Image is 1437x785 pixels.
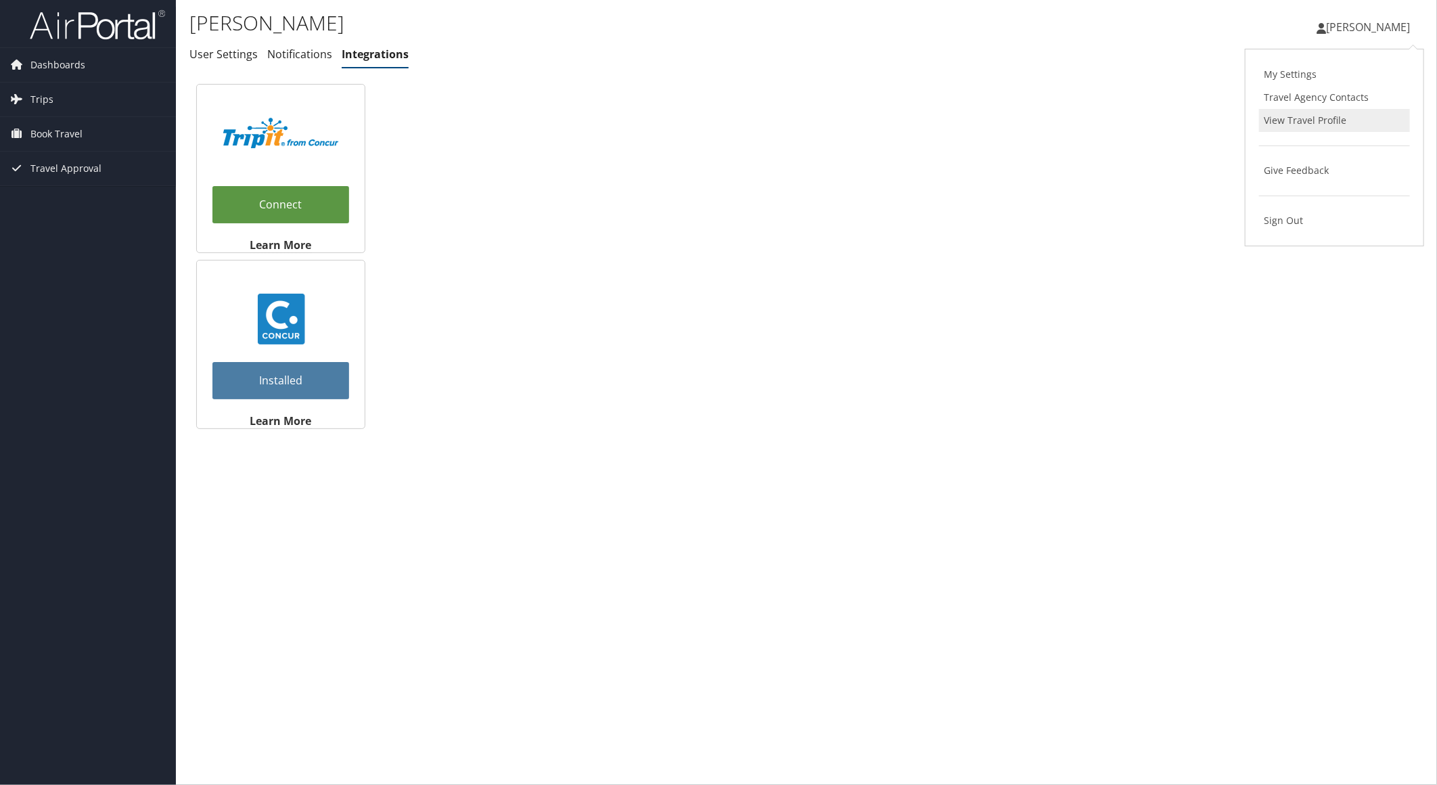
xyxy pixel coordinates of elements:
[212,362,349,399] a: Installed
[342,47,409,62] a: Integrations
[1317,7,1423,47] a: [PERSON_NAME]
[30,83,53,116] span: Trips
[1259,159,1410,182] a: Give Feedback
[223,118,338,148] img: TripIt_Logo_Color_SOHP.png
[1326,20,1410,35] span: [PERSON_NAME]
[30,152,101,185] span: Travel Approval
[189,47,258,62] a: User Settings
[212,186,349,223] a: Connect
[1259,109,1410,132] a: View Travel Profile
[250,238,312,252] strong: Learn More
[1259,63,1410,86] a: My Settings
[256,294,306,344] img: concur_23.png
[1259,86,1410,109] a: Travel Agency Contacts
[267,47,332,62] a: Notifications
[30,9,165,41] img: airportal-logo.png
[1259,209,1410,232] a: Sign Out
[250,413,312,428] strong: Learn More
[30,117,83,151] span: Book Travel
[189,9,1012,37] h1: [PERSON_NAME]
[30,48,85,82] span: Dashboards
